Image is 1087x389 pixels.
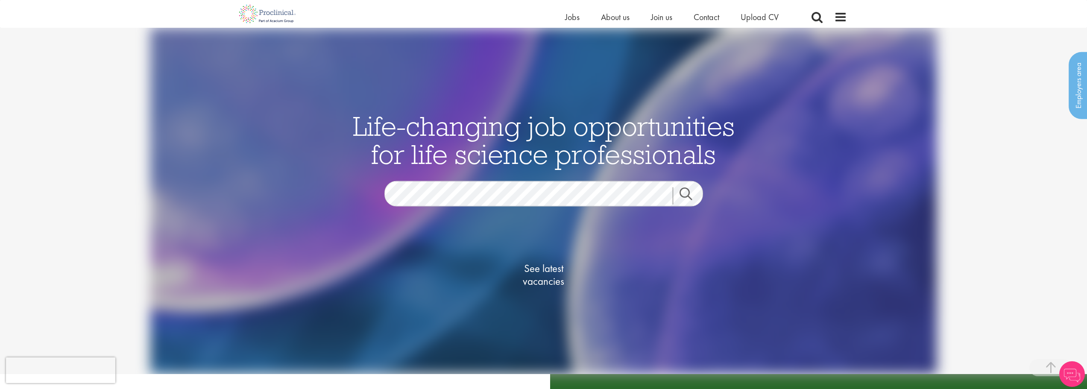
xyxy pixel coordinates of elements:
a: About us [601,12,630,23]
a: Jobs [565,12,580,23]
a: See latestvacancies [501,228,586,322]
a: Job search submit button [673,187,709,205]
img: candidate home [150,28,937,374]
iframe: reCAPTCHA [6,357,115,383]
img: Chatbot [1059,361,1085,387]
span: See latest vacancies [501,262,586,288]
span: Life-changing job opportunities for life science professionals [353,109,735,171]
a: Contact [694,12,719,23]
a: Join us [651,12,672,23]
a: Upload CV [741,12,779,23]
